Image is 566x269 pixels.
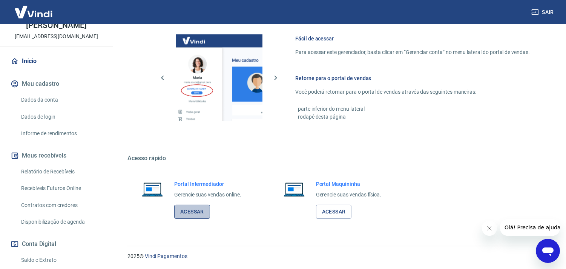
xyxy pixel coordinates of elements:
[295,35,530,42] h6: Fácil de acessar
[295,74,530,82] h6: Retorne para o portal de vendas
[482,221,497,236] iframe: Fechar mensagem
[15,32,98,40] p: [EMAIL_ADDRESS][DOMAIN_NAME]
[176,34,262,121] img: Imagem da dashboard mostrando o botão de gerenciar conta na sidebar no lado esquerdo
[5,5,63,11] span: Olá! Precisa de ajuda?
[174,205,210,219] a: Acessar
[9,236,104,252] button: Conta Digital
[500,219,560,236] iframe: Mensagem da empresa
[145,253,187,259] a: Vindi Pagamentos
[18,252,104,268] a: Saldo e Extrato
[127,252,548,260] p: 2025 ©
[316,205,352,219] a: Acessar
[316,191,382,199] p: Gerencie suas vendas física.
[9,76,104,92] button: Meu cadastro
[278,180,310,198] img: Imagem de um notebook aberto
[9,53,104,70] a: Início
[295,48,530,56] p: Para acessar este gerenciador, basta clicar em “Gerenciar conta” no menu lateral do portal de ven...
[536,239,560,263] iframe: Botão para abrir a janela de mensagens
[26,22,86,29] p: [PERSON_NAME]
[137,180,168,198] img: Imagem de um notebook aberto
[18,109,104,125] a: Dados de login
[295,88,530,96] p: Você poderá retornar para o portal de vendas através das seguintes maneiras:
[530,5,557,19] button: Sair
[18,181,104,196] a: Recebíveis Futuros Online
[18,198,104,213] a: Contratos com credores
[127,155,548,162] h5: Acesso rápido
[18,214,104,230] a: Disponibilização de agenda
[295,105,530,113] p: - parte inferior do menu lateral
[18,126,104,141] a: Informe de rendimentos
[174,180,241,188] h6: Portal Intermediador
[9,0,58,23] img: Vindi
[9,147,104,164] button: Meus recebíveis
[18,164,104,179] a: Relatório de Recebíveis
[316,180,382,188] h6: Portal Maquininha
[174,191,241,199] p: Gerencie suas vendas online.
[18,92,104,108] a: Dados da conta
[295,113,530,121] p: - rodapé desta página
